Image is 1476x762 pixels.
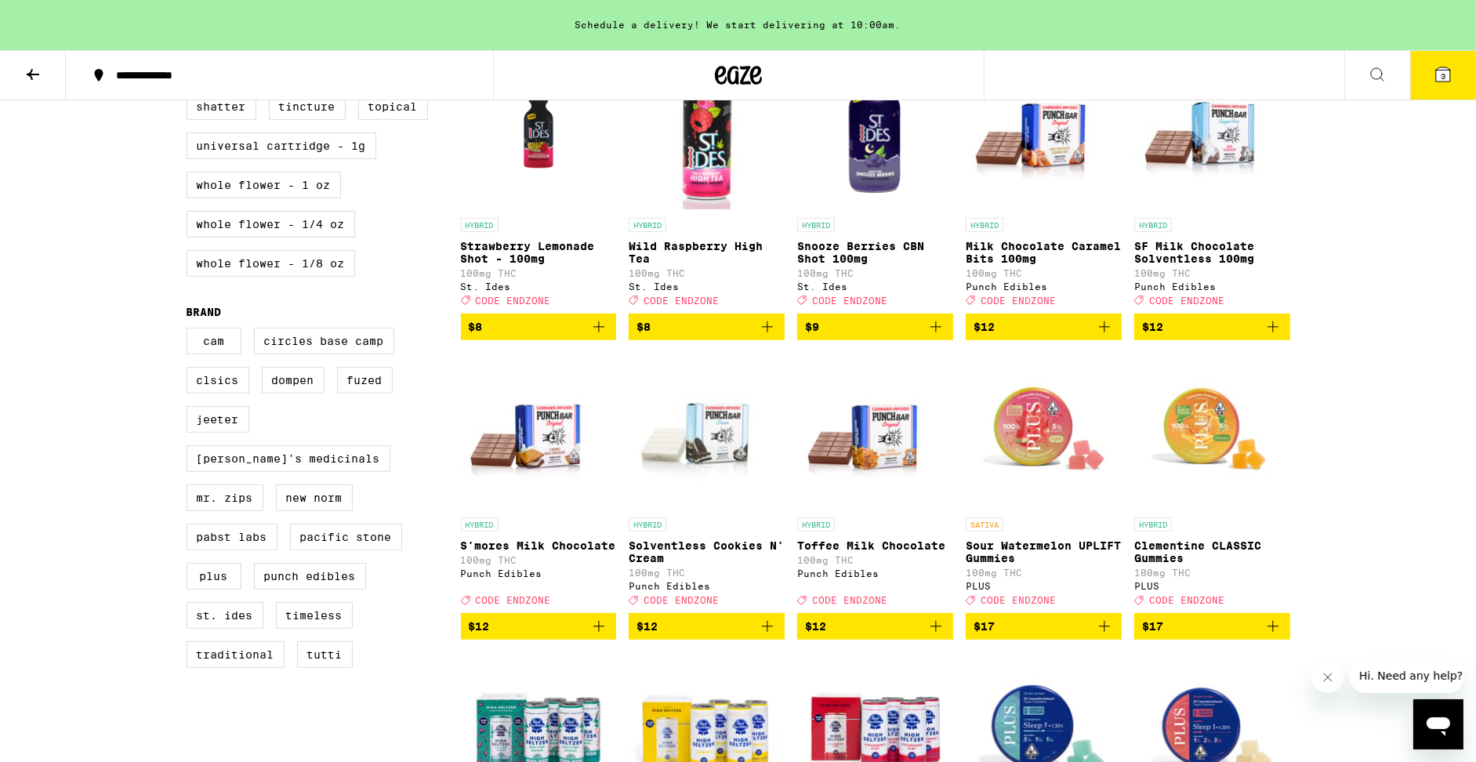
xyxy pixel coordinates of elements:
a: Open page for SF Milk Chocolate Solventless 100mg from Punch Edibles [1134,53,1290,314]
label: Whole Flower - 1/4 oz [187,211,355,238]
label: Whole Flower - 1/8 oz [187,250,355,277]
button: Add to bag [461,613,617,640]
button: Add to bag [461,314,617,340]
img: St. Ides - Wild Raspberry High Tea [629,53,785,210]
label: New Norm [276,484,353,511]
button: Add to bag [629,314,785,340]
span: CODE ENDZONE [981,296,1056,306]
p: Sour Watermelon UPLIFT Gummies [966,539,1122,564]
span: $12 [636,620,658,633]
label: Circles Base Camp [254,328,394,354]
span: $12 [469,620,490,633]
p: SF Milk Chocolate Solventless 100mg [1134,240,1290,265]
span: 3 [1441,71,1445,81]
span: CODE ENDZONE [812,595,887,605]
span: $8 [469,321,483,333]
label: Pabst Labs [187,524,277,550]
button: 3 [1410,51,1476,100]
p: Solventless Cookies N' Cream [629,539,785,564]
span: CODE ENDZONE [981,595,1056,605]
span: $12 [805,620,826,633]
span: CODE ENDZONE [1149,296,1224,306]
span: $12 [974,321,995,333]
label: CAM [187,328,241,354]
p: Milk Chocolate Caramel Bits 100mg [966,240,1122,265]
a: Open page for Wild Raspberry High Tea from St. Ides [629,53,785,314]
label: Punch Edibles [254,563,366,590]
label: Universal Cartridge - 1g [187,132,376,159]
label: Tutti [297,641,353,668]
button: Add to bag [1134,613,1290,640]
p: Strawberry Lemonade Shot - 100mg [461,240,617,265]
div: PLUS [1134,581,1290,591]
p: 100mg THC [461,555,617,565]
span: CODE ENDZONE [1149,595,1224,605]
p: 100mg THC [461,268,617,278]
span: $17 [1142,620,1163,633]
div: St. Ides [461,281,617,292]
img: Punch Edibles - Solventless Cookies N' Cream [629,353,785,510]
button: Add to bag [1134,314,1290,340]
div: Punch Edibles [629,581,785,591]
p: 100mg THC [797,268,953,278]
div: Punch Edibles [966,281,1122,292]
p: HYBRID [966,218,1003,232]
span: CODE ENDZONE [644,296,719,306]
img: PLUS - Clementine CLASSIC Gummies [1134,353,1290,510]
span: CODE ENDZONE [476,296,551,306]
span: $12 [1142,321,1163,333]
img: Punch Edibles - SF Milk Chocolate Solventless 100mg [1134,53,1290,210]
label: PLUS [187,563,241,590]
img: Punch Edibles - Milk Chocolate Caramel Bits 100mg [966,53,1122,210]
img: Punch Edibles - S'mores Milk Chocolate [461,353,617,510]
div: Punch Edibles [797,568,953,579]
p: 100mg THC [629,268,785,278]
span: $9 [805,321,819,333]
span: $17 [974,620,995,633]
div: Punch Edibles [461,568,617,579]
button: Add to bag [966,613,1122,640]
p: Toffee Milk Chocolate [797,539,953,552]
img: St. Ides - Strawberry Lemonade Shot - 100mg [461,53,617,210]
p: HYBRID [1134,517,1172,532]
a: Open page for Toffee Milk Chocolate from Punch Edibles [797,353,953,613]
label: [PERSON_NAME]'s Medicinals [187,445,390,472]
span: CODE ENDZONE [476,595,551,605]
img: Punch Edibles - Toffee Milk Chocolate [797,353,953,510]
div: Punch Edibles [1134,281,1290,292]
p: Wild Raspberry High Tea [629,240,785,265]
p: 100mg THC [1134,268,1290,278]
p: S'mores Milk Chocolate [461,539,617,552]
p: 100mg THC [966,268,1122,278]
p: 100mg THC [629,568,785,578]
p: HYBRID [461,517,499,532]
legend: Brand [187,306,222,318]
a: Open page for Clementine CLASSIC Gummies from PLUS [1134,353,1290,613]
label: Tincture [269,93,346,120]
p: 100mg THC [797,555,953,565]
a: Open page for Milk Chocolate Caramel Bits 100mg from Punch Edibles [966,53,1122,314]
img: St. Ides - Snooze Berries CBN Shot 100mg [797,53,953,210]
p: HYBRID [797,218,835,232]
label: St. Ides [187,602,263,629]
p: HYBRID [797,517,835,532]
label: Timeless [276,602,353,629]
div: St. Ides [629,281,785,292]
img: PLUS - Sour Watermelon UPLIFT Gummies [966,353,1122,510]
span: CODE ENDZONE [812,296,887,306]
label: Pacific Stone [290,524,402,550]
a: Open page for S'mores Milk Chocolate from Punch Edibles [461,353,617,613]
p: 100mg THC [966,568,1122,578]
iframe: Message from company [1350,659,1463,693]
div: PLUS [966,581,1122,591]
label: Fuzed [337,367,393,394]
label: Jeeter [187,406,249,433]
p: HYBRID [1134,218,1172,232]
label: Traditional [187,641,285,668]
p: Clementine CLASSIC Gummies [1134,539,1290,564]
p: HYBRID [629,517,666,532]
a: Open page for Snooze Berries CBN Shot 100mg from St. Ides [797,53,953,314]
p: SATIVA [966,517,1003,532]
button: Add to bag [797,613,953,640]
